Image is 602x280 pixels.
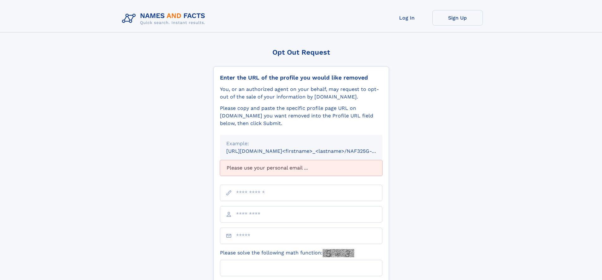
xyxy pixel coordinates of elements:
a: Sign Up [432,10,483,26]
div: Example: [226,140,376,147]
small: [URL][DOMAIN_NAME]<firstname>_<lastname>/NAF325G-xxxxxxxx [226,148,394,154]
div: Opt Out Request [213,48,389,56]
label: Please solve the following math function: [220,249,354,257]
div: Please use your personal email ... [220,160,382,176]
div: Please copy and paste the specific profile page URL on [DOMAIN_NAME] you want removed into the Pr... [220,104,382,127]
div: You, or an authorized agent on your behalf, may request to opt-out of the sale of your informatio... [220,86,382,101]
a: Log In [382,10,432,26]
img: Logo Names and Facts [119,10,210,27]
div: Enter the URL of the profile you would like removed [220,74,382,81]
